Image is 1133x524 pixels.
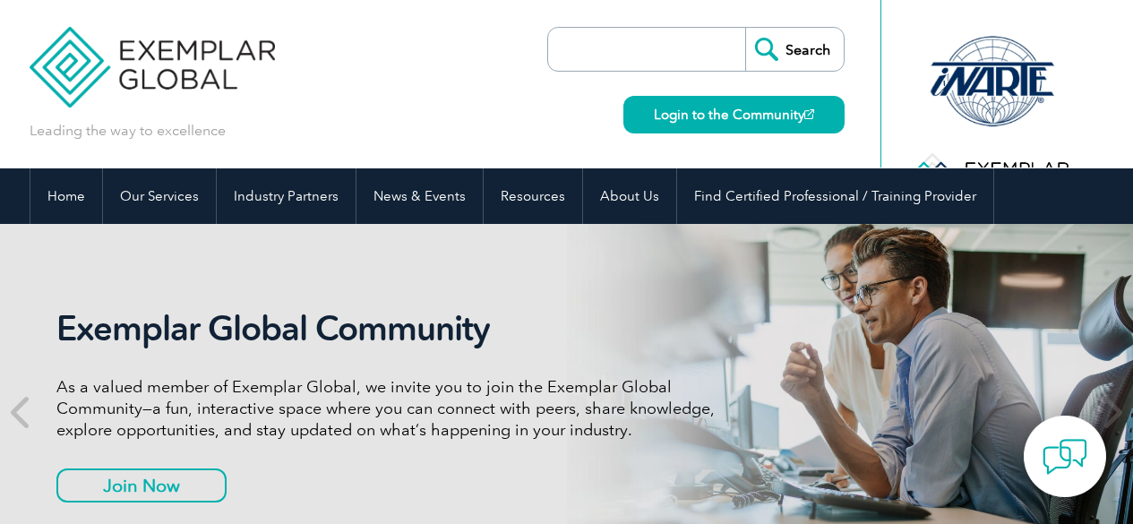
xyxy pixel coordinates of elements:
[56,468,227,503] a: Join Now
[30,121,226,141] p: Leading the way to excellence
[56,308,728,349] h2: Exemplar Global Community
[804,109,814,119] img: open_square.png
[103,168,216,224] a: Our Services
[30,168,102,224] a: Home
[484,168,582,224] a: Resources
[677,168,993,224] a: Find Certified Professional / Training Provider
[583,168,676,224] a: About Us
[745,28,844,71] input: Search
[1043,434,1087,479] img: contact-chat.png
[56,376,728,441] p: As a valued member of Exemplar Global, we invite you to join the Exemplar Global Community—a fun,...
[217,168,356,224] a: Industry Partners
[356,168,483,224] a: News & Events
[623,96,845,133] a: Login to the Community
